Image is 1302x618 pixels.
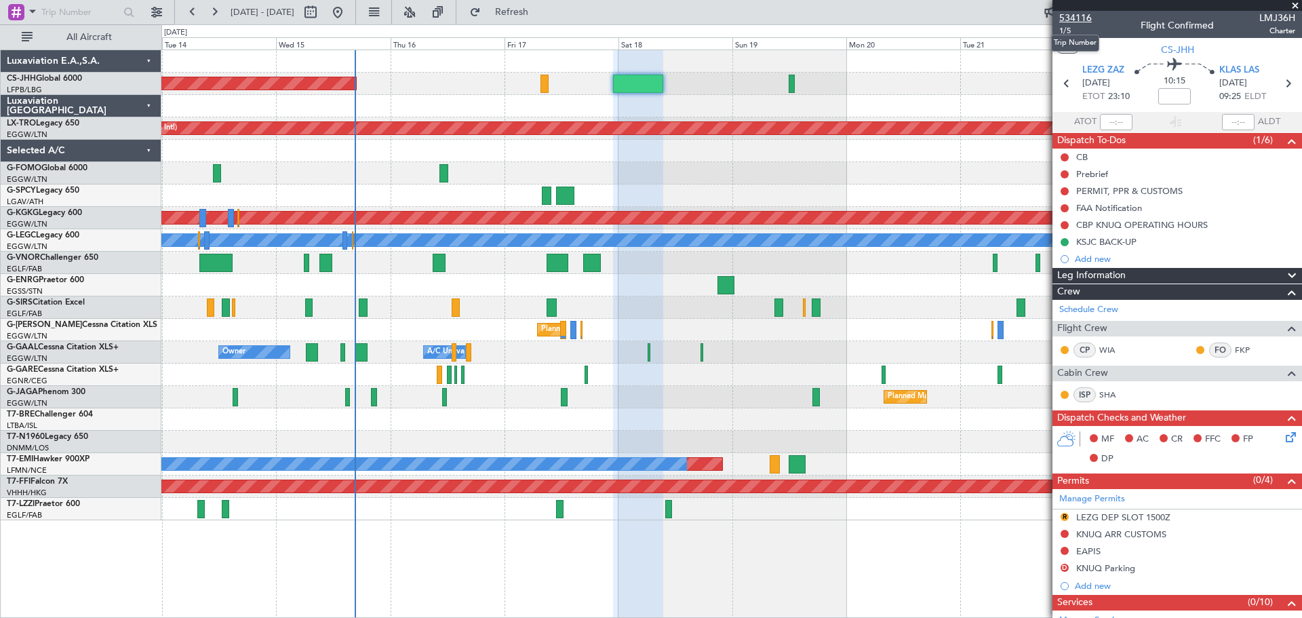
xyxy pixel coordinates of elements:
[1057,474,1089,489] span: Permits
[1253,473,1273,487] span: (0/4)
[7,366,119,374] a: G-GARECessna Citation XLS+
[7,488,47,498] a: VHHH/HKG
[7,388,38,396] span: G-JAGA
[1061,564,1069,572] button: D
[7,331,47,341] a: EGGW/LTN
[1076,202,1142,214] div: FAA Notification
[162,37,276,50] div: Tue 14
[7,465,47,476] a: LFMN/NCE
[1108,90,1130,104] span: 23:10
[7,164,41,172] span: G-FOMO
[41,2,119,22] input: Trip Number
[427,342,484,362] div: A/C Unavailable
[1073,343,1096,358] div: CP
[7,443,49,453] a: DNMM/LOS
[7,276,84,284] a: G-ENRGPraetor 600
[7,366,38,374] span: G-GARE
[164,27,187,39] div: [DATE]
[1057,321,1107,336] span: Flight Crew
[1059,11,1092,25] span: 534116
[7,433,45,441] span: T7-N1960
[7,209,39,217] span: G-KGKG
[7,187,79,195] a: G-SPCYLegacy 650
[391,37,505,50] div: Thu 16
[7,298,33,307] span: G-SIRS
[7,209,82,217] a: G-KGKGLegacy 600
[7,455,90,463] a: T7-EMIHawker 900XP
[463,1,545,23] button: Refresh
[7,197,43,207] a: LGAV/ATH
[7,398,47,408] a: EGGW/LTN
[1244,90,1266,104] span: ELDT
[1100,114,1132,130] input: --:--
[7,75,82,83] a: CS-JHHGlobal 6000
[7,433,88,441] a: T7-N1960Legacy 650
[1161,43,1194,57] span: CS-JHH
[1219,90,1241,104] span: 09:25
[1141,18,1214,33] div: Flight Confirmed
[7,343,38,351] span: G-GAAL
[1059,493,1125,506] a: Manage Permits
[1082,90,1105,104] span: ETOT
[1076,545,1101,557] div: EAPIS
[7,478,31,486] span: T7-FFI
[7,410,93,419] a: T7-BREChallenger 604
[1076,219,1208,231] div: CBP KNUQ OPERATING HOURS
[1101,452,1113,466] span: DP
[7,264,42,274] a: EGLF/FAB
[7,321,157,329] a: G-[PERSON_NAME]Cessna Citation XLS
[7,75,36,83] span: CS-JHH
[1082,64,1124,77] span: LEZG ZAZ
[1061,513,1069,521] button: R
[7,510,42,520] a: EGLF/FAB
[7,130,47,140] a: EGGW/LTN
[1235,344,1265,356] a: FKP
[7,219,47,229] a: EGGW/LTN
[222,342,245,362] div: Owner
[7,298,85,307] a: G-SIRSCitation Excel
[7,242,47,252] a: EGGW/LTN
[1057,268,1126,284] span: Leg Information
[276,37,390,50] div: Wed 15
[1076,236,1137,248] div: KSJC BACK-UP
[1099,389,1130,401] a: SHA
[7,164,87,172] a: G-FOMOGlobal 6000
[1259,11,1295,25] span: LMJ36H
[505,37,618,50] div: Fri 17
[7,286,43,296] a: EGSS/STN
[1099,344,1130,356] a: WIA
[1082,77,1110,90] span: [DATE]
[7,500,35,508] span: T7-LZZI
[846,37,960,50] div: Mon 20
[7,421,37,431] a: LTBA/ISL
[1209,343,1231,358] div: FO
[15,26,147,48] button: All Aircraft
[7,353,47,364] a: EGGW/LTN
[7,187,36,195] span: G-SPCY
[1243,433,1253,446] span: FP
[1253,133,1273,147] span: (1/6)
[1171,433,1183,446] span: CR
[1076,151,1088,163] div: CB
[1057,366,1108,381] span: Cabin Crew
[1076,185,1183,197] div: PERMIT, PPR & CUSTOMS
[7,85,42,95] a: LFPB/LBG
[1076,528,1166,540] div: KNUQ ARR CUSTOMS
[7,254,98,262] a: G-VNORChallenger 650
[1057,284,1080,300] span: Crew
[960,37,1074,50] div: Tue 21
[1076,562,1135,574] div: KNUQ Parking
[1137,433,1149,446] span: AC
[7,478,68,486] a: T7-FFIFalcon 7X
[7,231,36,239] span: G-LEGC
[1074,115,1097,129] span: ATOT
[1101,433,1114,446] span: MF
[541,320,755,340] div: Planned Maint [GEOGRAPHIC_DATA] ([GEOGRAPHIC_DATA])
[35,33,143,42] span: All Aircraft
[1073,387,1096,402] div: ISP
[1057,410,1186,426] span: Dispatch Checks and Weather
[1057,595,1092,611] span: Services
[7,231,79,239] a: G-LEGCLegacy 600
[231,6,294,18] span: [DATE] - [DATE]
[1057,133,1126,149] span: Dispatch To-Dos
